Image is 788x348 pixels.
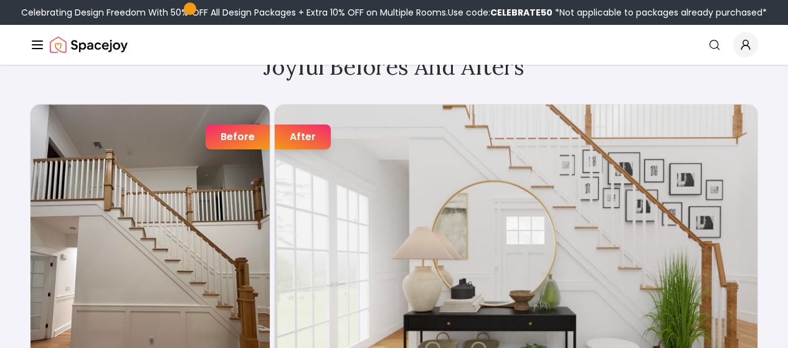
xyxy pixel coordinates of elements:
[448,6,553,19] span: Use code:
[50,32,128,57] img: Spacejoy Logo
[275,125,331,149] div: After
[490,6,553,19] b: CELEBRATE50
[206,125,270,149] div: Before
[50,32,128,57] a: Spacejoy
[30,54,758,79] h2: Joyful Befores and Afters
[21,6,767,19] div: Celebrating Design Freedom With 50% OFF All Design Packages + Extra 10% OFF on Multiple Rooms.
[553,6,767,19] span: *Not applicable to packages already purchased*
[30,25,758,65] nav: Global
